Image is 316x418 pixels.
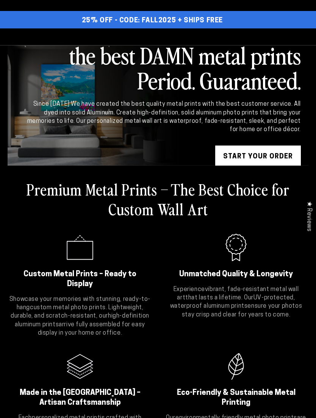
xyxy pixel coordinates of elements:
[82,17,223,25] span: 25% OFF - Code: FALL2025 + Ships Free
[15,313,149,327] strong: high-definition aluminum prints
[215,146,301,168] a: START YOUR Order
[8,179,308,219] h2: Premium Metal Prints – The Best Choice for Custom Wall Art
[17,388,143,408] h2: Made in the [GEOGRAPHIC_DATA] – Artisan Craftsmanship
[177,286,299,301] strong: vibrant, fade-resistant metal wall art
[173,388,299,408] h2: Eco-Friendly & Sustainable Metal Printing
[263,28,280,45] summary: Search our site
[26,100,301,134] div: Since [DATE] We have created the best quality metal prints with the best customer service. All dy...
[26,42,301,92] h2: the best DAMN metal prints Period. Guaranteed.
[3,28,20,45] summary: Menu
[173,269,299,279] h2: Unmatched Quality & Longevity
[30,305,106,311] strong: custom metal photo prints
[170,295,295,309] strong: UV-protected, waterproof aluminum prints
[302,195,316,237] div: Click to open Judge.me floating reviews tab
[164,285,308,319] p: Experience that lasts a lifetime. Our ensure your photos stay crisp and clear for years to come.
[8,295,152,338] p: Showcase your memories with stunning, ready-to-hang . Lightweight, durable, and scratch-resistant...
[17,269,143,289] h2: Custom Metal Prints – Ready to Display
